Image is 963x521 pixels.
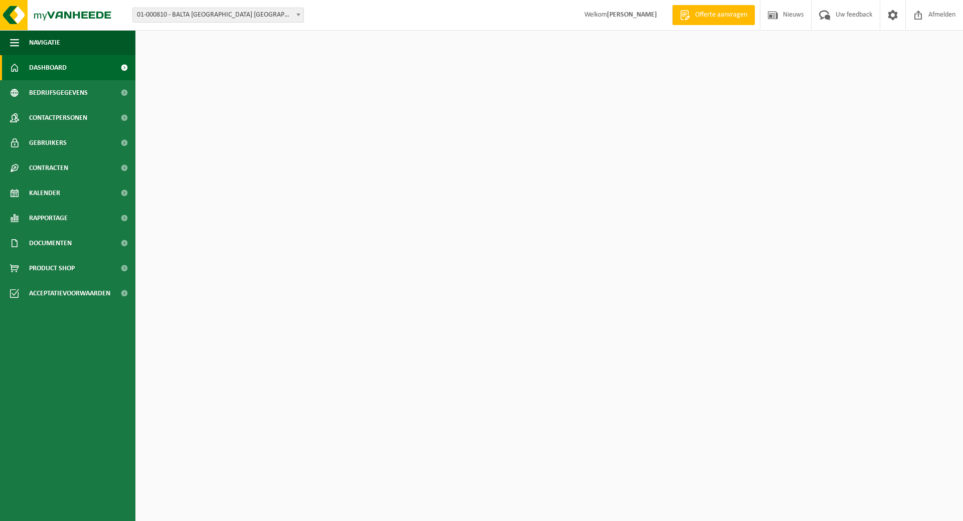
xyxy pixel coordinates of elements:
span: Rapportage [29,206,68,231]
a: Offerte aanvragen [672,5,755,25]
span: Gebruikers [29,130,67,155]
strong: [PERSON_NAME] [607,11,657,19]
span: Product Shop [29,256,75,281]
span: 01-000810 - BALTA OUDENAARDE NV - OUDENAARDE [132,8,304,23]
span: Acceptatievoorwaarden [29,281,110,306]
span: Bedrijfsgegevens [29,80,88,105]
span: Offerte aanvragen [693,10,750,20]
span: Dashboard [29,55,67,80]
span: Contactpersonen [29,105,87,130]
span: 01-000810 - BALTA OUDENAARDE NV - OUDENAARDE [133,8,303,22]
span: Navigatie [29,30,60,55]
span: Kalender [29,181,60,206]
span: Contracten [29,155,68,181]
span: Documenten [29,231,72,256]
